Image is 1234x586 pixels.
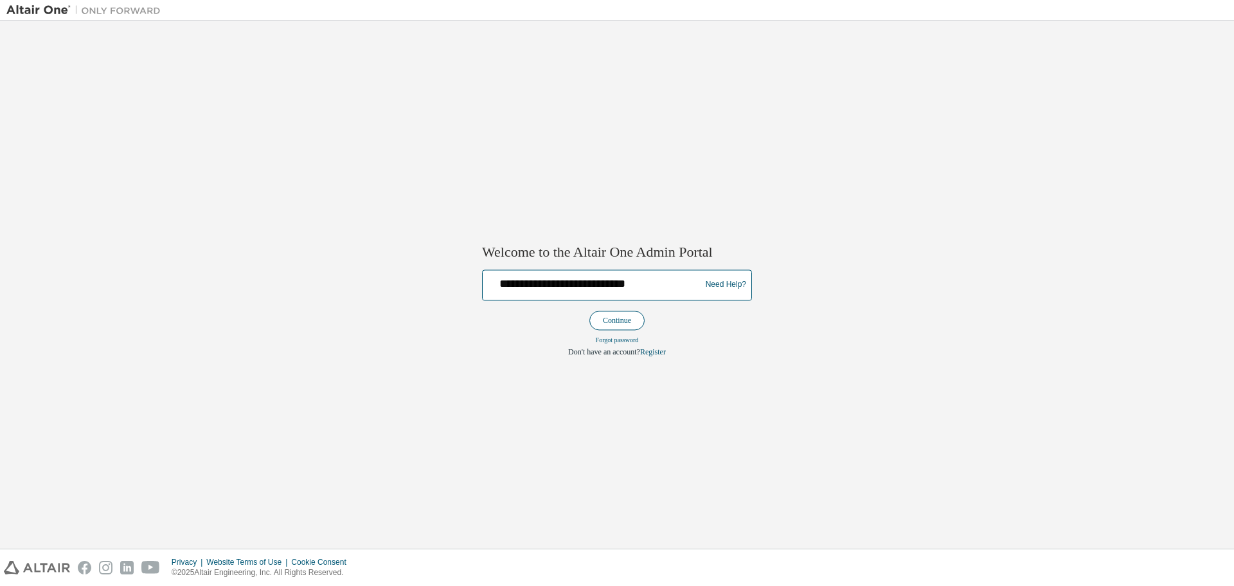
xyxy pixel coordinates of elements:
[6,4,167,17] img: Altair One
[99,561,112,574] img: instagram.svg
[141,561,160,574] img: youtube.svg
[589,311,645,330] button: Continue
[206,557,291,567] div: Website Terms of Use
[172,557,206,567] div: Privacy
[4,561,70,574] img: altair_logo.svg
[596,336,639,343] a: Forgot password
[120,561,134,574] img: linkedin.svg
[78,561,91,574] img: facebook.svg
[640,347,666,356] a: Register
[291,557,353,567] div: Cookie Consent
[568,347,640,356] span: Don't have an account?
[172,567,354,578] p: © 2025 Altair Engineering, Inc. All Rights Reserved.
[482,244,752,262] h2: Welcome to the Altair One Admin Portal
